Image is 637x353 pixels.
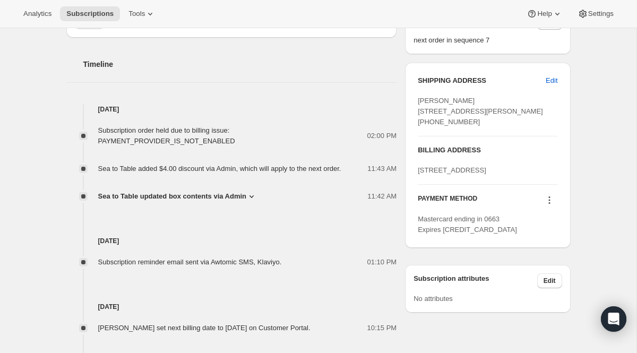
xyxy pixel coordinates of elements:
[546,75,557,86] span: Edit
[414,35,562,46] span: next order in sequence 7
[98,324,311,332] span: [PERSON_NAME] set next billing date to [DATE] on Customer Portal.
[414,273,537,288] h3: Subscription attributes
[539,72,564,89] button: Edit
[418,166,486,174] span: [STREET_ADDRESS]
[83,59,397,70] h2: Timeline
[66,302,397,312] h4: [DATE]
[367,131,397,141] span: 02:00 PM
[414,295,453,303] span: No attributes
[571,6,620,21] button: Settings
[98,191,247,202] span: Sea to Table updated box contents via Admin
[367,191,397,202] span: 11:42 AM
[418,194,477,209] h3: PAYMENT METHOD
[537,10,552,18] span: Help
[418,97,543,126] span: [PERSON_NAME] [STREET_ADDRESS][PERSON_NAME] [PHONE_NUMBER]
[66,104,397,115] h4: [DATE]
[98,258,282,266] span: Subscription reminder email sent via Awtomic SMS, Klaviyo.
[66,10,114,18] span: Subscriptions
[544,277,556,285] span: Edit
[418,75,546,86] h3: SHIPPING ADDRESS
[418,215,517,234] span: Mastercard ending in 0663 Expires [CREDIT_CARD_DATA]
[66,236,397,246] h4: [DATE]
[128,10,145,18] span: Tools
[23,10,51,18] span: Analytics
[60,6,120,21] button: Subscriptions
[98,191,257,202] button: Sea to Table updated box contents via Admin
[98,126,235,145] span: Subscription order held due to billing issue: PAYMENT_PROVIDER_IS_NOT_ENABLED
[537,273,562,288] button: Edit
[367,163,397,174] span: 11:43 AM
[601,306,626,332] div: Open Intercom Messenger
[520,6,569,21] button: Help
[418,145,557,156] h3: BILLING ADDRESS
[367,257,397,268] span: 01:10 PM
[122,6,162,21] button: Tools
[588,10,614,18] span: Settings
[17,6,58,21] button: Analytics
[367,323,397,333] span: 10:15 PM
[98,165,341,173] span: Sea to Table added $4.00 discount via Admin, which will apply to the next order.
